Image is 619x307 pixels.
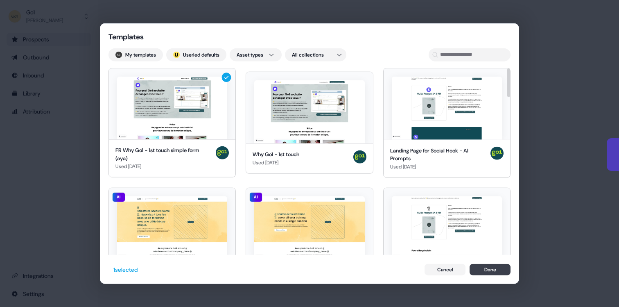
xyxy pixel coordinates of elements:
button: Done [470,264,511,275]
button: Asset types [230,48,282,61]
img: Landing Page for Social Hook - AI Prompts [392,76,502,139]
img: New Blocks [254,196,364,259]
div: Why Go1 - 1st touch [253,150,299,159]
button: My templates [108,48,163,61]
button: Why Go1 - 1st touchWhy Go1 - 1st touchUsed [DATE]Antoine [246,68,373,177]
img: userled logo [173,51,180,58]
div: Landing Page for Social Hook - AI Prompts [390,146,487,162]
button: All collections [285,48,346,61]
button: FR Why Go1 - 1st touch simple form (aya)FR Why Go1 - 1st touch simple form (aya)Used [DATE]Antoine [108,68,236,177]
div: AI [249,192,262,202]
button: Landing Page for Social Hook - AI PromptsLanding Page for Social Hook - AI PromptsUsed [DATE]Antoine [383,68,511,177]
div: FR Why Go1 - 1st touch simple form (aya) [115,146,212,162]
div: AI [112,192,125,202]
button: FR Personalized Landing PageAI [108,187,236,289]
div: Used [DATE] [115,162,212,171]
div: ; [173,51,180,58]
img: Why Go1 - 1st touch [254,80,364,143]
div: Used [DATE] [253,158,299,166]
img: Antoine [216,146,229,159]
img: FR Why Go1 - 1st touch simple form (aya) [117,76,227,139]
button: Cancel [425,264,465,275]
button: userled logo;Userled defaults [166,48,226,61]
img: Hub for AI Hook template [392,196,502,259]
img: Aya [115,51,122,58]
button: Hub for AI Hook template [383,187,511,289]
span: All collections [292,50,324,59]
img: Antoine [490,146,504,159]
button: 1selected [108,263,142,276]
div: 1 selected [113,266,138,274]
button: New BlocksAI [246,187,373,289]
div: Templates [108,32,190,41]
img: FR Personalized Landing Page [117,196,227,259]
div: Used [DATE] [390,162,487,171]
img: Antoine [353,150,366,164]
